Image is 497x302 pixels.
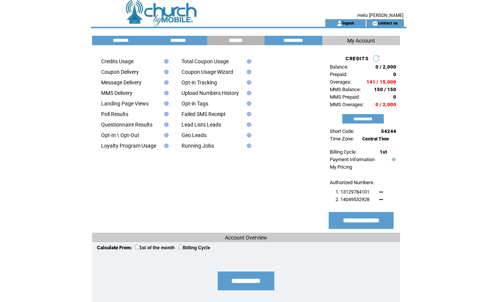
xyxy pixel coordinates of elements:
span: Account Overview [225,235,267,241]
span: 0 / 2,000 [375,64,396,70]
img: help.gif [162,101,169,106]
a: logout [342,20,354,25]
a: Running Jobs [182,143,214,149]
span: Calculate From: [97,245,132,250]
img: help.gif [162,122,169,127]
img: help.gif [162,59,169,64]
span: 54244 [381,128,396,134]
a: Landing Page Views [101,101,149,107]
span: 1st [380,149,387,155]
a: MMS Delivery [101,90,132,96]
span: MMS Balance: [330,87,361,92]
a: Coupon Delivery [101,69,139,75]
img: help.gif [162,91,169,95]
a: Poll Results [101,111,128,117]
span: 1. 13129784101 [335,189,369,195]
span: Central Time [362,136,389,142]
a: Message Delivery [101,79,142,85]
input: 1st of the month [135,244,140,249]
img: help.gif [245,80,251,85]
img: help.gif [162,133,169,137]
img: help.gif [245,112,251,116]
span: Hello [PERSON_NAME] [357,13,403,18]
img: help.gif [162,143,169,148]
a: My Pricing [330,164,352,170]
a: Lead Lists Leads [182,122,221,128]
img: help.gif [162,80,169,85]
span: 2. 14049532928 [335,197,369,202]
span: Balance: [330,64,348,70]
img: help.gif [245,133,251,137]
label: 1st of the month [135,245,175,250]
span: Billing Cycle: [330,149,357,155]
span: 0 / 2,000 [375,102,396,107]
span: My Account [347,38,375,44]
img: help.gif [245,122,251,127]
span: Prepaid: [330,72,347,77]
span: MMS Overages: [330,102,364,107]
span: Overages: [330,79,351,85]
a: Total Coupon Usage [182,58,229,64]
span: Authorized Numbers: [330,180,374,185]
span: Time Zone: [330,136,354,142]
img: help.gif [390,158,395,161]
a: Opt-in Tracking [182,79,217,85]
a: Opt-in Tags [182,101,208,107]
img: help.gif [245,59,251,64]
span: 0 [393,72,396,77]
a: Opt-In \ Opt-Out [101,132,139,138]
span: Short Code: [330,128,354,134]
a: Failed SMS Receipt [182,111,226,117]
img: help.gif [162,70,169,74]
a: Coupon Usage Wizard [182,69,233,75]
a: Payment Information [330,157,375,162]
a: Geo Leads [182,132,206,138]
span: 0 [393,94,396,100]
img: account_icon.gif [337,20,342,26]
img: help.gif [162,112,169,116]
img: help.gif [245,91,251,95]
img: help.gif [245,143,251,148]
span: MMS Prepaid: [330,94,360,100]
a: Questionnaire Results [101,122,152,128]
span: 141 / 15,000 [366,79,396,85]
img: help.gif [245,101,251,106]
a: Upload Numbers History [182,90,239,96]
a: Loyalty Program Usage [101,143,156,149]
input: Billing Cycle [178,244,183,249]
img: help.gif [245,70,251,74]
label: Billing Cycle [178,245,210,250]
img: contact_us_icon.gif [372,20,378,26]
a: Credits Usage [101,58,134,64]
span: 150 / 150 [374,87,396,92]
a: contact us [378,20,398,25]
span: CREDITS [346,56,369,61]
